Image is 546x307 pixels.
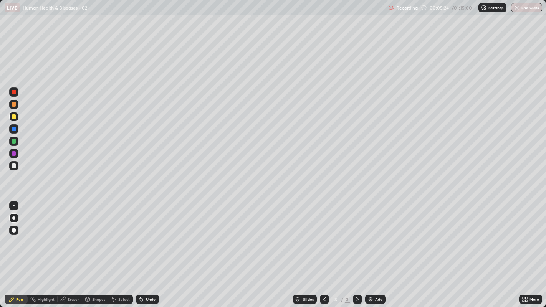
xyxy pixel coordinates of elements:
p: Settings [488,6,503,10]
div: Shapes [92,297,105,301]
button: End Class [511,3,542,12]
div: Select [118,297,130,301]
p: Recording [396,5,418,11]
img: class-settings-icons [481,5,487,11]
img: add-slide-button [367,296,374,302]
div: / [341,297,344,302]
div: 3 [345,296,350,303]
div: Highlight [38,297,55,301]
p: LIVE [7,5,17,11]
div: Add [375,297,382,301]
div: Eraser [68,297,79,301]
img: recording.375f2c34.svg [389,5,395,11]
div: 3 [332,297,340,302]
div: Undo [146,297,156,301]
p: Human Health & Diseases - 02 [23,5,87,11]
div: Pen [16,297,23,301]
div: Slides [303,297,314,301]
img: end-class-cross [514,5,520,11]
div: More [529,297,539,301]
